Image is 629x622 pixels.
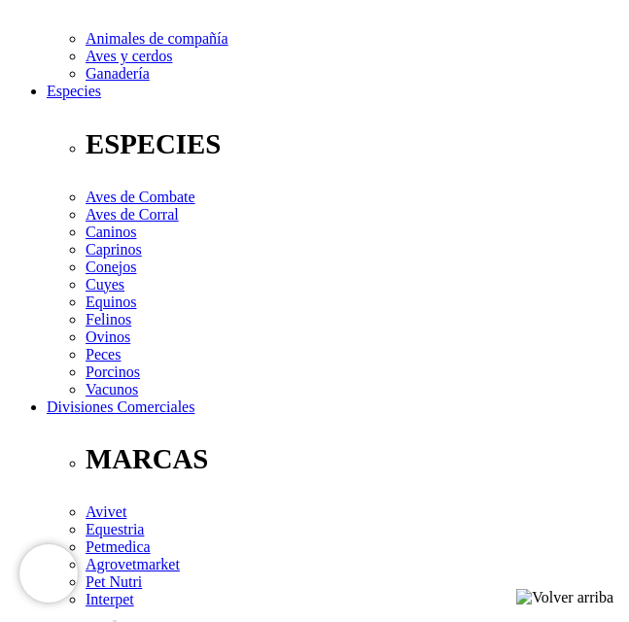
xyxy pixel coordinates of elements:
[86,328,130,345] a: Ovinos
[86,346,121,363] a: Peces
[86,363,140,380] a: Porcinos
[86,573,142,590] a: Pet Nutri
[86,206,179,223] a: Aves de Corral
[86,538,151,555] a: Petmedica
[86,521,144,537] a: Equestria
[86,30,228,47] a: Animales de compañía
[19,544,78,603] iframe: Brevo live chat
[86,503,126,520] a: Avivet
[86,591,134,607] a: Interpet
[86,311,131,328] a: Felinos
[86,128,621,160] p: ESPECIES
[86,276,124,293] a: Cuyes
[86,443,621,475] p: MARCAS
[86,381,138,397] a: Vacunos
[47,83,101,99] a: Especies
[86,259,136,275] a: Conejos
[86,294,136,310] a: Equinos
[47,398,194,415] a: Divisiones Comerciales
[86,556,180,572] a: Agrovetmarket
[86,65,150,82] a: Ganadería
[86,48,172,64] a: Aves y cerdos
[86,241,142,258] a: Caprinos
[86,224,136,240] a: Caninos
[516,589,613,606] img: Volver arriba
[86,189,195,205] a: Aves de Combate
